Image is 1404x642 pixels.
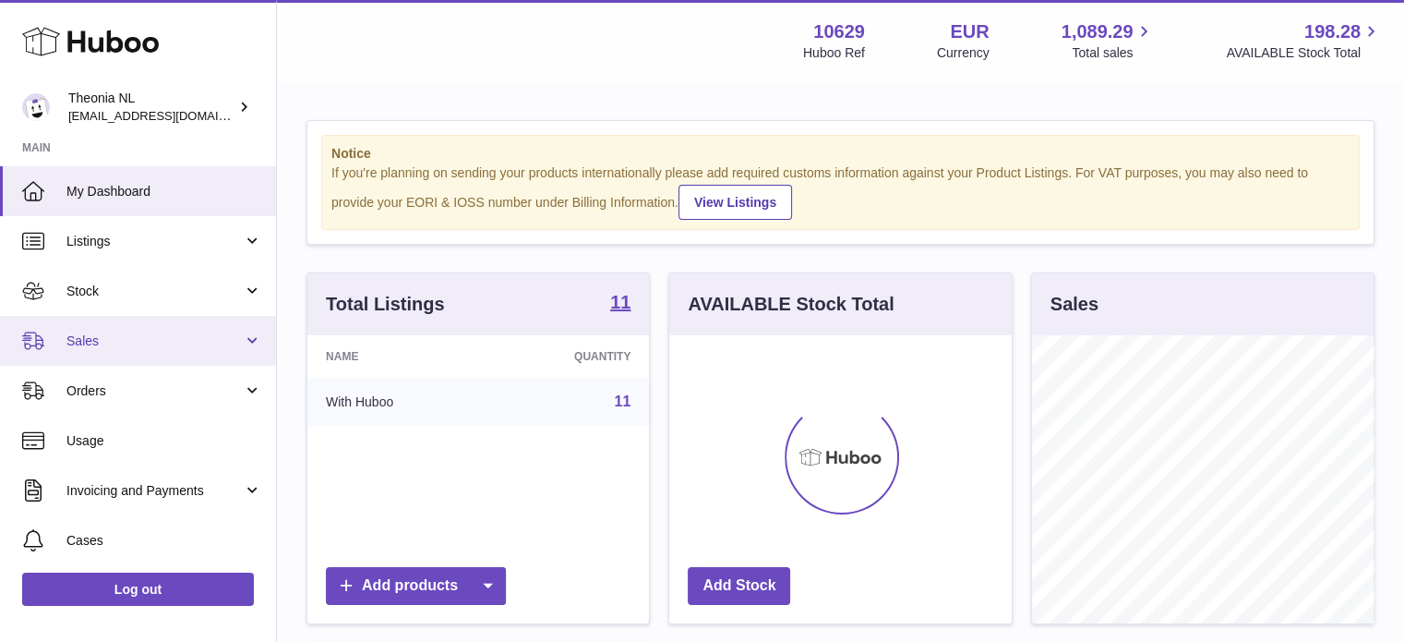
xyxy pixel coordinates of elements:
div: If you're planning on sending your products internationally please add required customs informati... [331,164,1350,220]
span: Sales [66,333,243,350]
span: Listings [66,233,243,250]
div: Currency [937,44,990,62]
span: [EMAIL_ADDRESS][DOMAIN_NAME] [68,108,271,123]
span: 1,089.29 [1062,19,1134,44]
td: With Huboo [307,378,487,426]
h3: Total Listings [326,292,445,317]
span: Cases [66,532,262,550]
span: Invoicing and Payments [66,482,243,500]
span: Orders [66,382,243,400]
a: 11 [610,293,630,315]
a: Add Stock [688,567,790,605]
a: Add products [326,567,506,605]
a: View Listings [678,185,792,220]
strong: EUR [950,19,989,44]
span: My Dashboard [66,183,262,200]
span: Usage [66,432,262,450]
strong: Notice [331,145,1350,163]
img: info@wholesomegoods.eu [22,93,50,121]
span: Total sales [1072,44,1154,62]
a: 11 [615,394,631,409]
h3: AVAILABLE Stock Total [688,292,894,317]
span: 198.28 [1304,19,1361,44]
a: 198.28 AVAILABLE Stock Total [1226,19,1382,62]
a: Log out [22,573,254,606]
a: 1,089.29 Total sales [1062,19,1155,62]
div: Huboo Ref [803,44,865,62]
strong: 10629 [813,19,865,44]
th: Name [307,335,487,378]
span: AVAILABLE Stock Total [1226,44,1382,62]
strong: 11 [610,293,630,311]
div: Theonia NL [68,90,234,125]
h3: Sales [1050,292,1098,317]
th: Quantity [487,335,649,378]
span: Stock [66,283,243,300]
